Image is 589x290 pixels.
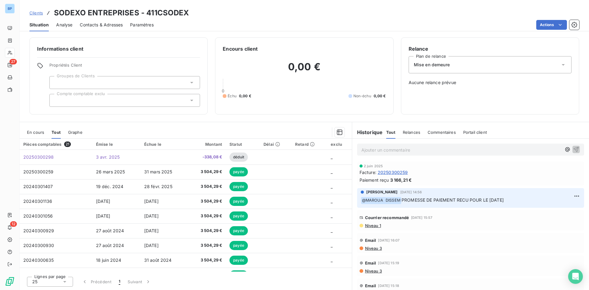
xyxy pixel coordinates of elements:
span: -338,08 € [191,154,222,160]
span: 20240300930 [23,243,54,248]
span: _ [331,169,333,174]
span: 3 504,29 € [191,213,222,219]
span: Propriétés Client [49,63,200,71]
div: Retard [295,142,323,147]
span: 3 504,29 € [191,169,222,175]
span: 20240300929 [23,228,54,233]
span: [DATE] [144,243,159,248]
span: payée [229,211,248,221]
span: [DATE] [96,213,110,218]
span: 31 août 2024 [144,257,172,263]
h6: Historique [352,129,383,136]
a: Clients [29,10,43,16]
div: Open Intercom Messenger [568,269,583,284]
span: 3 504,29 € [191,228,222,234]
span: payée [229,270,248,280]
span: 20250300298 [23,154,54,160]
button: Suivant [124,275,155,288]
span: 19 déc. 2024 [96,184,124,189]
span: Email [365,283,376,288]
span: Portail client [463,130,487,135]
span: _ [331,228,333,233]
span: 0,00 € [374,93,386,99]
span: 1 [119,279,120,285]
span: 20240301056 [23,213,53,218]
span: 28 févr. 2025 [144,184,172,189]
span: 27 août 2024 [96,228,124,233]
button: Précédent [78,275,115,288]
span: Mise en demeure [414,62,450,68]
div: Statut [229,142,256,147]
span: Niveau 3 [364,246,382,251]
span: 0,00 € [239,93,251,99]
h2: 0,00 € [223,61,386,79]
span: Non-échu [353,93,371,99]
span: Analyse [56,22,72,28]
input: Ajouter une valeur [55,80,60,85]
span: Courrier recommandé [365,215,409,220]
span: En cours [27,130,44,135]
span: [DATE] 16:07 [378,238,399,242]
span: 3 504,29 € [191,198,222,204]
img: Logo LeanPay [5,276,15,286]
div: Montant [191,142,222,147]
span: 20240301407 [23,184,53,189]
span: Clients [29,10,43,15]
h3: SODEXO ENTREPRISES - 411CSODEX [54,7,189,18]
span: 18 juin 2024 [96,257,121,263]
span: 2 juin 2025 [364,164,383,168]
span: 27 août 2024 [96,243,124,248]
span: payée [229,256,248,265]
span: 3 avr. 2025 [96,154,120,160]
span: [DATE] 15:19 [378,261,399,265]
span: Aucune relance prévue [409,79,572,86]
span: déduit [229,153,248,162]
span: Situation [29,22,49,28]
span: Tout [52,130,61,135]
span: Contacts & Adresses [80,22,123,28]
span: 12 [10,221,17,227]
span: Commentaires [428,130,456,135]
span: PROMESSE DE PAIEMENT RECU POUR LE [DATE] [402,197,504,203]
span: _ [331,213,333,218]
span: 3 166,21 € [390,177,412,183]
span: 20240300635 [23,257,54,263]
h6: Informations client [37,45,200,52]
span: Niveau 3 [364,269,382,273]
span: payée [229,167,248,176]
div: BP [5,4,15,14]
span: Tout [386,130,395,135]
div: Délai [264,142,288,147]
span: [DATE] 15:18 [378,284,399,288]
span: Facture : [360,169,376,176]
span: _ [331,257,333,263]
span: 3 504,29 € [191,257,222,263]
span: payée [229,241,248,250]
span: [DATE] [144,228,159,233]
span: _ [331,154,333,160]
span: @ MAROUA DISSEM [361,197,401,204]
div: exclu [331,142,348,147]
div: Pièces comptables [23,141,89,147]
span: payée [229,226,248,235]
span: Email [365,261,376,265]
span: Paramètres [130,22,154,28]
span: [PERSON_NAME] [366,189,398,195]
span: 0 [222,88,224,93]
span: Niveau 1 [364,223,381,228]
span: payée [229,182,248,191]
span: Relances [403,130,420,135]
h6: Encours client [223,45,258,52]
span: Email [365,238,376,243]
span: Paiement reçu [360,177,389,183]
span: _ [331,199,333,204]
span: 31 mars 2025 [144,169,172,174]
span: 20240301136 [23,199,52,204]
span: [DATE] 14:56 [400,190,422,194]
span: 20250300259 [23,169,54,174]
span: _ [331,243,333,248]
input: Ajouter une valeur [55,98,60,103]
button: Actions [536,20,567,30]
span: 26 mars 2025 [96,169,125,174]
div: Échue le [144,142,184,147]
